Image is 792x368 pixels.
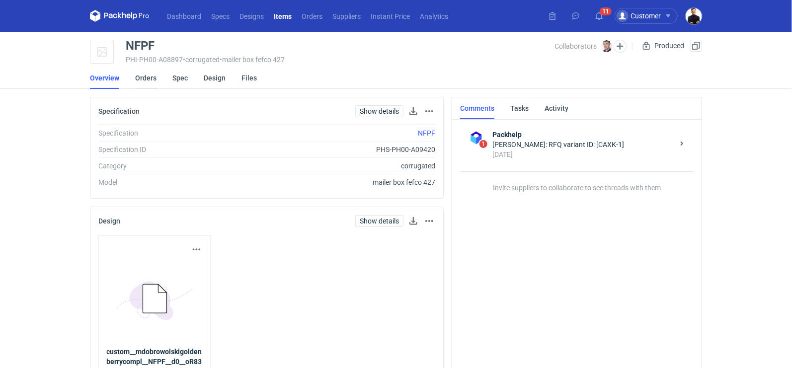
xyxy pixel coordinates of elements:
[686,8,702,24] img: Tomasz Kubiak
[98,217,120,225] h2: Design
[640,40,686,52] div: Produced
[235,10,269,22] a: Designs
[510,97,529,119] a: Tasks
[460,97,494,119] a: Comments
[162,10,206,22] a: Dashboard
[614,40,627,53] button: Edit collaborators
[233,145,435,154] div: PHS-PH00-A09420
[591,8,607,24] button: 11
[204,67,226,89] a: Design
[492,149,674,159] div: [DATE]
[554,42,597,50] span: Collaborators
[98,145,233,154] div: Specification ID
[690,40,702,52] button: Duplicate Item
[479,140,487,148] span: 1
[206,10,235,22] a: Specs
[327,10,366,22] a: Suppliers
[468,130,484,146] img: Packhelp
[492,140,674,149] div: [PERSON_NAME]: RFQ variant ID: [CAXK-1]
[407,215,419,227] button: Download design
[418,129,435,137] a: NFPF
[297,10,327,22] a: Orders
[183,56,220,64] span: • corrugated
[601,40,613,52] img: Maciej Sikora
[98,177,233,187] div: Model
[355,215,403,227] a: Show details
[423,215,435,227] button: Actions
[126,40,155,52] div: NFPF
[415,10,453,22] a: Analytics
[98,107,140,115] h2: Specification
[545,97,568,119] a: Activity
[172,67,188,89] a: Spec
[90,10,150,22] svg: Packhelp Pro
[220,56,285,64] span: • mailer box fefco 427
[233,161,435,171] div: corrugated
[126,56,554,64] div: PHI-PH00-A08897
[460,171,694,192] p: Invite suppliers to collaborate to see threads with them
[90,67,119,89] a: Overview
[407,105,419,117] button: Download specification
[269,10,297,22] a: Items
[617,10,661,22] div: Customer
[366,10,415,22] a: Instant Price
[233,177,435,187] div: mailer box fefco 427
[492,130,674,140] strong: Packhelp
[241,67,257,89] a: Files
[98,128,233,138] div: Specification
[615,8,686,24] button: Customer
[98,161,233,171] div: Category
[355,105,403,117] a: Show details
[135,67,157,89] a: Orders
[423,105,435,117] button: Actions
[191,244,203,256] button: Actions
